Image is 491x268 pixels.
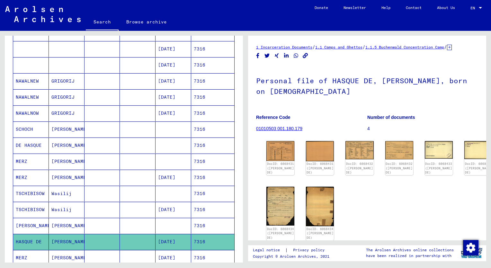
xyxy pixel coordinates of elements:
[444,44,447,50] span: /
[49,250,85,266] mat-cell: [PERSON_NAME]
[49,170,85,185] mat-cell: [PERSON_NAME]
[191,234,234,250] mat-cell: 7316
[386,162,413,174] a: DocID: 6068432 ([PERSON_NAME] DE)
[13,121,49,137] mat-cell: SCHOCH
[312,44,315,50] span: /
[191,202,234,218] mat-cell: 7316
[306,187,334,226] img: 002.jpg
[306,141,334,161] img: 002.jpg
[267,227,294,239] a: DocID: 6068434 ([PERSON_NAME] DE)
[367,125,478,132] p: 4
[293,52,299,60] button: Share on WhatsApp
[463,240,478,255] img: Change consent
[5,6,81,22] img: Arolsen_neg.svg
[191,186,234,201] mat-cell: 7316
[13,138,49,153] mat-cell: DE HASQUE
[13,170,49,185] mat-cell: MERZ
[256,45,312,49] a: 1 Incarceration Documents
[191,41,234,57] mat-cell: 7316
[288,247,332,254] a: Privacy policy
[264,52,271,60] button: Share on Twitter
[13,186,49,201] mat-cell: TSCHIBISOW
[256,126,302,131] a: 01010503 001.180.179
[49,154,85,169] mat-cell: [PERSON_NAME]
[191,138,234,153] mat-cell: 7316
[256,66,478,105] h1: Personal file of HASQUE DE, [PERSON_NAME], born on [DEMOGRAPHIC_DATA]
[273,52,280,60] button: Share on Xing
[191,89,234,105] mat-cell: 7316
[315,45,362,49] a: 1.1 Camps and Ghettos
[470,6,478,10] span: EN
[49,73,85,89] mat-cell: GRIGORIJ
[254,52,261,60] button: Share on Facebook
[49,105,85,121] mat-cell: GRIGORIJ
[49,138,85,153] mat-cell: [PERSON_NAME]
[13,250,49,266] mat-cell: MERZ
[13,73,49,89] mat-cell: NAWALNEW
[156,57,191,73] mat-cell: [DATE]
[156,170,191,185] mat-cell: [DATE]
[256,115,290,120] b: Reference Code
[267,162,294,174] a: DocID: 6068431 ([PERSON_NAME] DE)
[253,254,332,259] p: Copyright © Arolsen Archives, 2021
[49,218,85,234] mat-cell: [PERSON_NAME]
[156,41,191,57] mat-cell: [DATE]
[191,218,234,234] mat-cell: 7316
[13,154,49,169] mat-cell: MERZ
[367,115,415,120] b: Number of documents
[425,141,453,159] img: 001.jpg
[385,141,413,159] img: 002.jpg
[191,57,234,73] mat-cell: 7316
[13,89,49,105] mat-cell: NAWALNEW
[156,105,191,121] mat-cell: [DATE]
[13,202,49,218] mat-cell: TSCHIBISOW
[191,154,234,169] mat-cell: 7316
[266,187,294,225] img: 001.jpg
[49,89,85,105] mat-cell: GRIGORIJ
[156,73,191,89] mat-cell: [DATE]
[425,162,452,174] a: DocID: 6068433 ([PERSON_NAME] DE)
[460,245,484,261] img: yv_logo.png
[191,73,234,89] mat-cell: 7316
[119,14,174,30] a: Browse archive
[191,250,234,266] mat-cell: 7316
[283,52,290,60] button: Share on LinkedIn
[156,234,191,250] mat-cell: [DATE]
[302,52,309,60] button: Copy link
[191,170,234,185] mat-cell: 7316
[253,247,285,254] a: Legal notice
[49,202,85,218] mat-cell: Wasilij
[86,14,119,31] a: Search
[191,121,234,137] mat-cell: 7316
[13,105,49,121] mat-cell: NAWALNOW
[191,105,234,121] mat-cell: 7316
[49,234,85,250] mat-cell: [PERSON_NAME]
[49,186,85,201] mat-cell: Wasilij
[49,121,85,137] mat-cell: [PERSON_NAME]
[253,247,332,254] div: |
[156,89,191,105] mat-cell: [DATE]
[365,45,444,49] a: 1.1.5 Buchenwald Concentration Camp
[346,162,373,174] a: DocID: 6068432 ([PERSON_NAME] DE)
[156,202,191,218] mat-cell: [DATE]
[156,250,191,266] mat-cell: [DATE]
[13,234,49,250] mat-cell: HASQUE DE
[307,162,334,174] a: DocID: 6068431 ([PERSON_NAME] DE)
[13,218,49,234] mat-cell: [PERSON_NAME]
[266,141,294,161] img: 001.jpg
[362,44,365,50] span: /
[307,227,334,239] a: DocID: 6068434 ([PERSON_NAME] DE)
[366,247,454,253] p: The Arolsen Archives online collections
[366,253,454,259] p: have been realized in partnership with
[345,141,373,159] img: 001.jpg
